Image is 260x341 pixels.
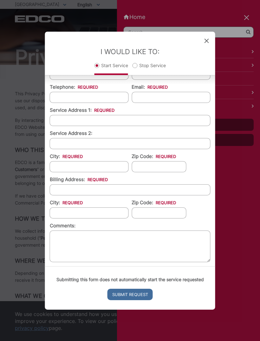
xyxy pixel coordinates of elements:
[133,62,166,75] label: Stop Service
[94,62,128,75] label: Start Service
[50,84,98,90] label: Telephone:
[132,153,176,159] label: Zip Code:
[132,199,176,205] label: Zip Code:
[50,107,114,113] label: Service Address 1:
[132,84,168,90] label: Email:
[50,153,83,159] label: City:
[56,277,204,282] strong: Submitting this form does not automatically start the service requested
[50,223,75,228] label: Comments:
[50,176,108,182] label: Billing Address:
[101,47,159,55] label: I Would Like To:
[50,199,83,205] label: City:
[107,289,153,300] input: Submit Request
[50,130,92,136] label: Service Address 2:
